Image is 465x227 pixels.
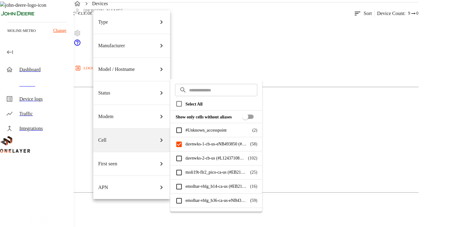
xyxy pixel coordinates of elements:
p: Show only cells without aliases [176,113,239,120]
p: Manufacturer [98,42,125,49]
p: Status [98,89,110,97]
p: Modem [98,113,114,120]
p: ( 16 ) [250,183,257,190]
p: ( 59 ) [250,198,257,204]
p: APN [98,184,108,191]
p: Select All [185,101,257,107]
p: ( 58 ) [250,141,257,148]
p: emolhar-vblg_b14-ca-us (#EB211311833::NOKIA::FW2QQD) [185,183,247,190]
p: davnwks-2-cb-us (#L1243710802::NOKIA::ASIB) [185,155,245,162]
p: Type [98,18,108,26]
p: Model / Hostname [98,66,135,73]
p: moli19t-flr2_pico-ca-us (#EB212810102::NOKIA::FW2QQD) [185,169,247,176]
p: davnwks-1-cb-us-eNB493850 (#L1243710840::NOKIA::ASIB) [185,141,247,148]
p: emolhar-vblg_b36-ca-us-eNB432539 (#EB211210942::NOKIA::FW2QQD) [185,198,247,204]
p: ( 102 ) [248,155,257,162]
p: #Unknown_accesspoint [185,127,249,133]
p: ( 2 ) [252,127,257,133]
p: ( 25 ) [250,169,257,176]
p: Cell [98,137,107,144]
ul: add filter [93,10,170,199]
p: First seen [98,160,117,167]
